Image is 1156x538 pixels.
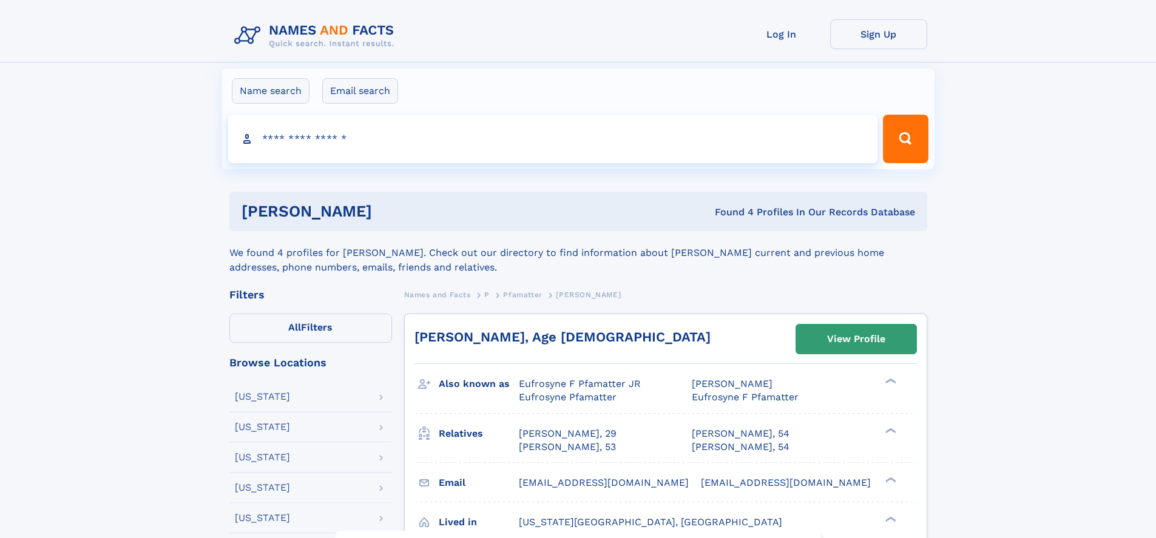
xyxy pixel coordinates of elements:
div: ❯ [882,515,897,523]
span: Eufrosyne F Pfamatter [692,391,799,403]
a: [PERSON_NAME], 54 [692,440,789,454]
label: Name search [232,78,309,104]
div: Filters [229,289,392,300]
span: P [484,291,490,299]
span: Eufrosyne Pfamatter [519,391,617,403]
a: [PERSON_NAME], 29 [519,427,617,440]
h3: Lived in [439,512,519,533]
a: [PERSON_NAME], 53 [519,440,616,454]
a: Sign Up [830,19,927,49]
h1: [PERSON_NAME] [242,204,544,219]
span: All [288,321,301,333]
a: Pfamatter [503,287,542,302]
span: [PERSON_NAME] [556,291,621,299]
img: Logo Names and Facts [229,19,404,52]
a: View Profile [796,324,916,354]
div: Browse Locations [229,357,392,368]
div: [US_STATE] [235,483,290,493]
span: Eufrosyne F Pfamatter JR [519,378,641,389]
div: Found 4 Profiles In Our Records Database [543,206,915,219]
a: Names and Facts [404,287,471,302]
span: Pfamatter [503,291,542,299]
span: [PERSON_NAME] [692,378,772,389]
span: [EMAIL_ADDRESS][DOMAIN_NAME] [519,477,689,488]
div: [US_STATE] [235,452,290,462]
a: P [484,287,490,302]
label: Filters [229,314,392,343]
h3: Email [439,472,519,493]
h3: Relatives [439,423,519,444]
div: ❯ [882,476,897,483]
div: ❯ [882,377,897,385]
div: [US_STATE] [235,513,290,523]
div: ❯ [882,426,897,434]
div: [US_STATE] [235,422,290,432]
label: Email search [322,78,398,104]
a: Log In [733,19,830,49]
div: [US_STATE] [235,392,290,402]
a: [PERSON_NAME], Age [DEMOGRAPHIC_DATA] [414,329,711,345]
button: Search Button [883,115,928,163]
h3: Also known as [439,374,519,394]
div: View Profile [827,325,885,353]
a: [PERSON_NAME], 54 [692,427,789,440]
span: [EMAIL_ADDRESS][DOMAIN_NAME] [701,477,871,488]
input: search input [228,115,878,163]
span: [US_STATE][GEOGRAPHIC_DATA], [GEOGRAPHIC_DATA] [519,516,782,528]
div: We found 4 profiles for [PERSON_NAME]. Check out our directory to find information about [PERSON_... [229,231,927,275]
